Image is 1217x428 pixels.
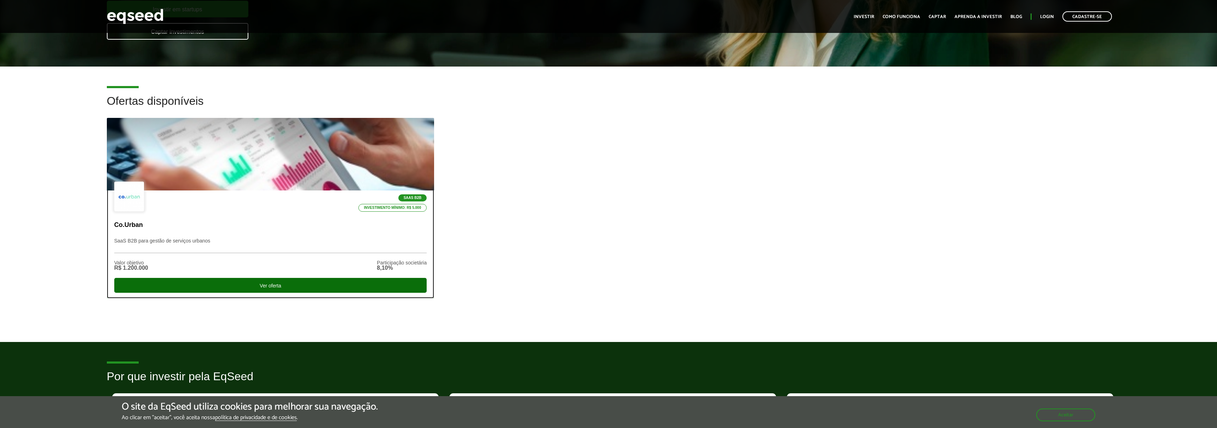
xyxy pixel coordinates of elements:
[1010,15,1022,19] a: Blog
[929,15,946,19] a: Captar
[1040,15,1054,19] a: Login
[854,15,874,19] a: Investir
[1036,409,1095,421] button: Aceitar
[107,7,163,26] img: EqSeed
[114,278,427,293] div: Ver oferta
[122,401,378,412] h5: O site da EqSeed utiliza cookies para melhorar sua navegação.
[114,238,427,253] p: SaaS B2B para gestão de serviços urbanos
[377,265,427,271] div: 8,10%
[883,15,920,19] a: Como funciona
[215,415,297,421] a: política de privacidade e de cookies
[107,118,434,298] a: SaaS B2B Investimento mínimo: R$ 5.000 Co.Urban SaaS B2B para gestão de serviços urbanos Valor ob...
[114,221,427,229] p: Co.Urban
[377,260,427,265] div: Participação societária
[114,265,148,271] div: R$ 1.200.000
[114,260,148,265] div: Valor objetivo
[1062,11,1112,22] a: Cadastre-se
[954,15,1002,19] a: Aprenda a investir
[107,370,1111,393] h2: Por que investir pela EqSeed
[122,414,378,421] p: Ao clicar em "aceitar", você aceita nossa .
[398,194,427,201] p: SaaS B2B
[107,95,1111,118] h2: Ofertas disponíveis
[358,204,427,212] p: Investimento mínimo: R$ 5.000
